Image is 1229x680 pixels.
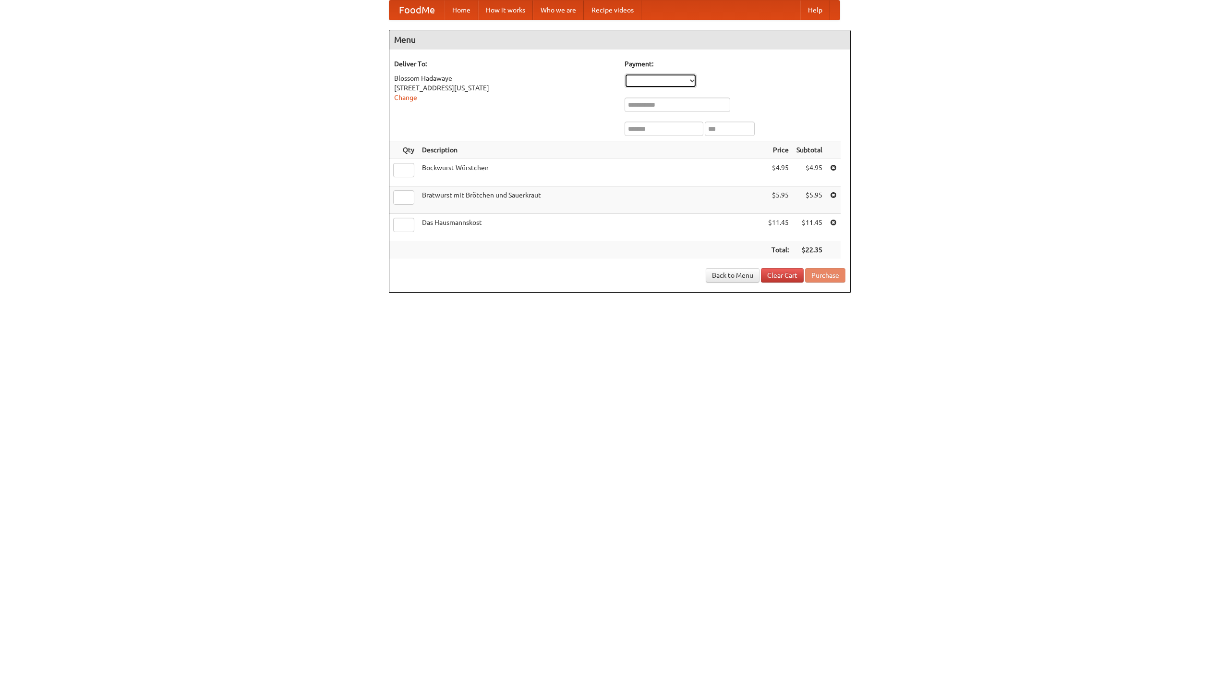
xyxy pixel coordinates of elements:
[793,186,826,214] td: $5.95
[418,141,764,159] th: Description
[389,141,418,159] th: Qty
[389,0,445,20] a: FoodMe
[445,0,478,20] a: Home
[394,74,615,83] div: Blossom Hadawaye
[625,59,845,69] h5: Payment:
[478,0,533,20] a: How it works
[394,94,417,101] a: Change
[533,0,584,20] a: Who we are
[418,186,764,214] td: Bratwurst mit Brötchen und Sauerkraut
[800,0,830,20] a: Help
[389,30,850,49] h4: Menu
[394,59,615,69] h5: Deliver To:
[764,141,793,159] th: Price
[761,268,804,283] a: Clear Cart
[793,159,826,186] td: $4.95
[764,241,793,259] th: Total:
[805,268,845,283] button: Purchase
[418,214,764,241] td: Das Hausmannskost
[418,159,764,186] td: Bockwurst Würstchen
[793,141,826,159] th: Subtotal
[793,241,826,259] th: $22.35
[764,214,793,241] td: $11.45
[394,83,615,93] div: [STREET_ADDRESS][US_STATE]
[584,0,641,20] a: Recipe videos
[706,268,759,283] a: Back to Menu
[764,159,793,186] td: $4.95
[793,214,826,241] td: $11.45
[764,186,793,214] td: $5.95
